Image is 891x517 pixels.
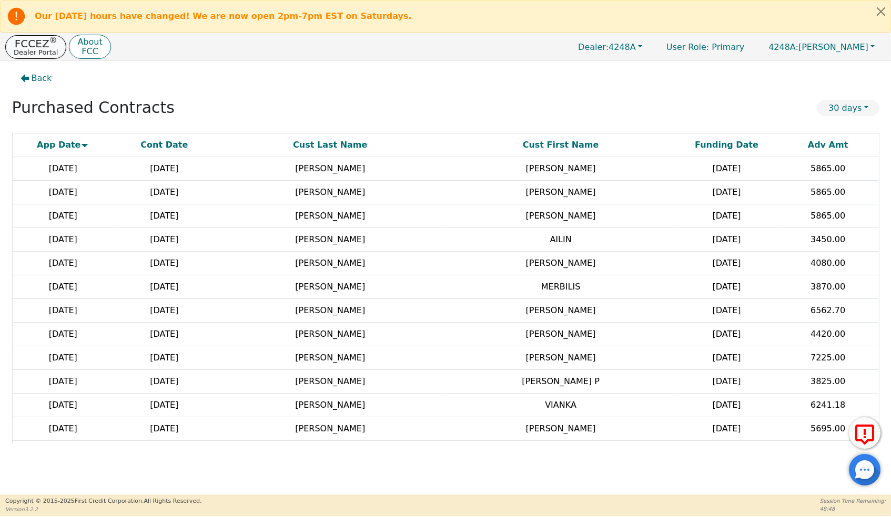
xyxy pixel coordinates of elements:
td: [DATE] [114,299,215,323]
td: [DATE] [12,417,114,441]
td: [PERSON_NAME] [215,157,445,181]
button: Close alert [872,1,890,22]
td: [PERSON_NAME] [215,252,445,275]
span: User Role : [666,42,709,52]
td: [DATE] [114,275,215,299]
button: 30 days [817,100,879,116]
td: [DATE] [676,346,777,370]
td: [PERSON_NAME] [215,323,445,346]
td: [PERSON_NAME] [215,417,445,441]
td: [PERSON_NAME] P [445,370,676,394]
td: 4420.00 [777,323,879,346]
td: [DATE] [114,370,215,394]
td: [DATE] [114,323,215,346]
div: Cust Last Name [218,139,443,151]
td: 5865.00 [777,157,879,181]
td: [PERSON_NAME] [215,346,445,370]
td: [DATE] [12,275,114,299]
p: Dealer Portal [14,49,58,56]
td: [DATE] [676,417,777,441]
button: FCCEZ®Dealer Portal [5,35,66,59]
sup: ® [49,36,57,45]
td: 7225.00 [777,346,879,370]
td: [DATE] [12,228,114,252]
td: [PERSON_NAME] [445,323,676,346]
td: [DATE] [114,441,215,464]
td: [DATE] [676,370,777,394]
td: 6562.70 [777,299,879,323]
h2: Purchased Contracts [12,98,810,117]
td: [PERSON_NAME] [215,370,445,394]
td: [DATE] [676,228,777,252]
div: Adv Amt [780,139,876,151]
td: AILIN [445,228,676,252]
td: [PERSON_NAME] [215,394,445,417]
td: [PERSON_NAME] [215,275,445,299]
td: [DATE] [114,394,215,417]
div: Cust First Name [448,139,673,151]
td: [PERSON_NAME] [445,157,676,181]
p: Version 3.2.2 [5,505,201,513]
p: FCCEZ [14,38,58,49]
td: [DATE] [114,204,215,228]
td: [DATE] [114,228,215,252]
td: [DATE] [12,441,114,464]
td: 6241.18 [777,394,879,417]
td: [DATE] [114,346,215,370]
span: 4248A: [768,42,798,52]
td: [DATE] [12,299,114,323]
td: [DATE] [12,370,114,394]
span: Back [32,72,52,85]
p: Session Time Remaining: [820,497,886,505]
p: FCC [77,47,102,56]
td: 3450.00 [777,228,879,252]
td: [DATE] [676,394,777,417]
button: Report Error to FCC [849,417,880,449]
td: [PERSON_NAME] [215,181,445,204]
td: [PERSON_NAME] [215,441,445,464]
td: [PERSON_NAME] [445,252,676,275]
td: [DATE] [12,323,114,346]
button: 4248A:[PERSON_NAME] [757,39,886,55]
td: [PERSON_NAME] [445,417,676,441]
td: [DATE] [114,157,215,181]
td: [DATE] [676,157,777,181]
td: VIANKA [445,394,676,417]
span: All Rights Reserved. [144,498,201,504]
td: [PERSON_NAME] [445,299,676,323]
td: 3825.00 [777,441,879,464]
td: MERBILIS [445,275,676,299]
td: [DATE] [676,299,777,323]
td: 5865.00 [777,181,879,204]
a: User Role: Primary [656,37,755,57]
td: [DATE] [114,181,215,204]
span: Dealer: [578,42,609,52]
td: [PERSON_NAME] [445,346,676,370]
button: Back [12,66,60,90]
td: [DATE] [12,181,114,204]
td: [DATE] [676,252,777,275]
div: Cont Date [116,139,212,151]
b: Our [DATE] hours have changed! We are now open 2pm-7pm EST on Saturdays. [35,11,412,21]
td: [DATE] [114,417,215,441]
td: [PERSON_NAME] [445,441,676,464]
td: [DATE] [676,441,777,464]
td: [PERSON_NAME] [445,204,676,228]
td: [DATE] [12,252,114,275]
p: 48:48 [820,505,886,513]
td: 4080.00 [777,252,879,275]
td: 3870.00 [777,275,879,299]
p: Primary [656,37,755,57]
span: [PERSON_NAME] [768,42,868,52]
td: [PERSON_NAME] [215,204,445,228]
button: AboutFCC [69,35,110,59]
td: [PERSON_NAME] [445,181,676,204]
td: [DATE] [12,204,114,228]
td: 5865.00 [777,204,879,228]
p: About [77,38,102,46]
p: Copyright © 2015- 2025 First Credit Corporation. [5,497,201,506]
td: 3825.00 [777,370,879,394]
td: [DATE] [12,157,114,181]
